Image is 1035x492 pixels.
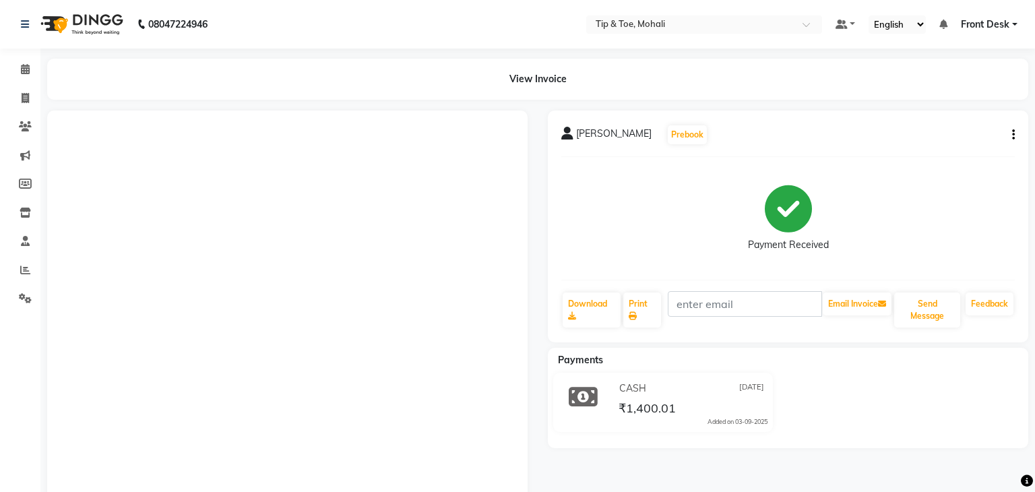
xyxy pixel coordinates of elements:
img: logo [34,5,127,43]
iframe: chat widget [978,438,1022,479]
span: Front Desk [961,18,1009,32]
span: [DATE] [739,381,764,396]
b: 08047224946 [148,5,208,43]
span: ₹1,400.01 [619,400,676,419]
a: Print [623,293,661,328]
div: Payment Received [748,238,829,252]
input: enter email [668,291,822,317]
button: Prebook [668,125,707,144]
span: Payments [558,354,603,366]
button: Send Message [894,293,960,328]
span: CASH [619,381,646,396]
button: Email Invoice [823,293,891,315]
div: Added on 03-09-2025 [708,417,767,427]
a: Feedback [966,293,1013,315]
span: [PERSON_NAME] [576,127,652,146]
div: View Invoice [47,59,1028,100]
a: Download [563,293,621,328]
